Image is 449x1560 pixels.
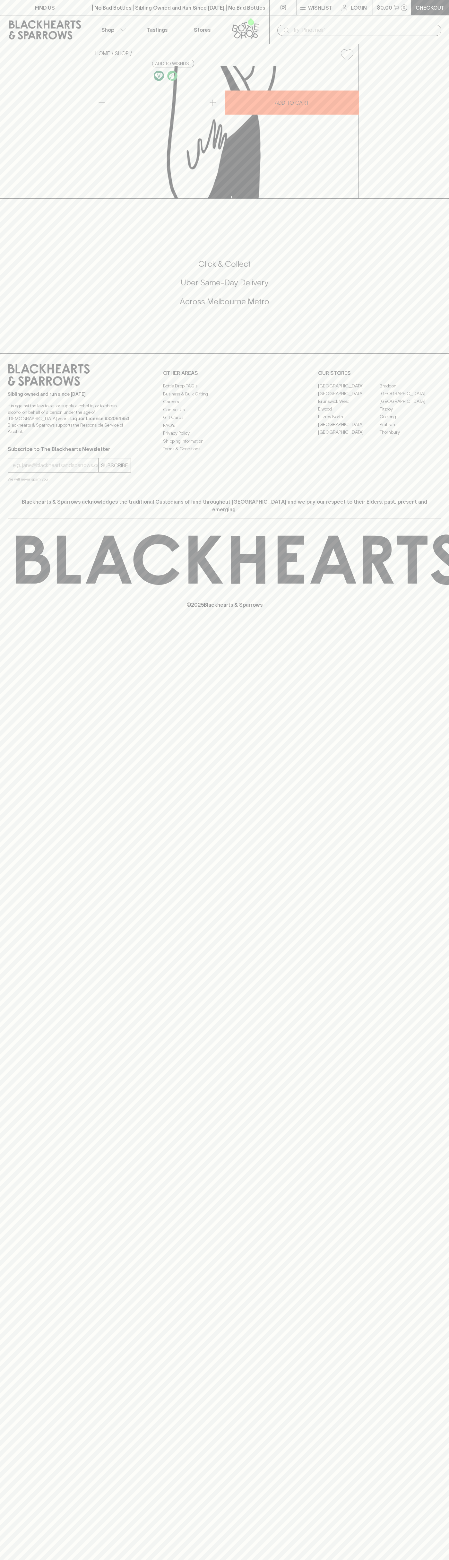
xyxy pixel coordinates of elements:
[101,462,128,469] p: SUBSCRIBE
[163,445,286,453] a: Terms & Conditions
[380,428,441,436] a: Thornbury
[225,91,359,115] button: ADD TO CART
[13,498,436,513] p: Blackhearts & Sparrows acknowledges the traditional Custodians of land throughout [GEOGRAPHIC_DAT...
[275,99,309,107] p: ADD TO CART
[318,397,380,405] a: Brunswick West
[8,277,441,288] h5: Uber Same-Day Delivery
[308,4,332,12] p: Wishlist
[380,420,441,428] a: Prahran
[152,69,166,82] a: Made without the use of any animal products.
[377,4,392,12] p: $0.00
[163,390,286,398] a: Business & Bulk Gifting
[135,15,180,44] a: Tastings
[147,26,168,34] p: Tastings
[380,413,441,420] a: Geelong
[163,437,286,445] a: Shipping Information
[8,476,131,482] p: We will never spam you
[8,233,441,341] div: Call to action block
[13,460,98,471] input: e.g. jane@blackheartsandsparrows.com.au
[338,47,356,63] button: Add to wishlist
[95,50,110,56] a: HOME
[416,4,445,12] p: Checkout
[380,382,441,390] a: Braddon
[380,397,441,405] a: [GEOGRAPHIC_DATA]
[8,296,441,307] h5: Across Melbourne Metro
[318,420,380,428] a: [GEOGRAPHIC_DATA]
[8,403,131,435] p: It is against the law to sell or supply alcohol to, or to obtain alcohol on behalf of a person un...
[380,390,441,397] a: [GEOGRAPHIC_DATA]
[180,15,225,44] a: Stores
[163,406,286,413] a: Contact Us
[318,405,380,413] a: Elwood
[318,413,380,420] a: Fitzroy North
[318,382,380,390] a: [GEOGRAPHIC_DATA]
[194,26,211,34] p: Stores
[380,405,441,413] a: Fitzroy
[403,6,405,9] p: 0
[8,259,441,269] h5: Click & Collect
[163,414,286,421] a: Gift Cards
[154,71,164,81] img: Vegan
[166,69,179,82] a: Organic
[167,71,177,81] img: Organic
[99,458,131,472] button: SUBSCRIBE
[8,445,131,453] p: Subscribe to The Blackhearts Newsletter
[163,429,286,437] a: Privacy Policy
[8,391,131,397] p: Sibling owned and run since [DATE]
[318,369,441,377] p: OUR STORES
[318,428,380,436] a: [GEOGRAPHIC_DATA]
[152,60,194,67] button: Add to wishlist
[35,4,55,12] p: FIND US
[163,382,286,390] a: Bottle Drop FAQ's
[163,421,286,429] a: FAQ's
[351,4,367,12] p: Login
[318,390,380,397] a: [GEOGRAPHIC_DATA]
[101,26,114,34] p: Shop
[163,369,286,377] p: OTHER AREAS
[70,416,129,421] strong: Liquor License #32064953
[115,50,129,56] a: SHOP
[90,66,358,198] img: Finca Enguera Tempranillo 2023
[293,25,436,35] input: Try "Pinot noir"
[90,15,135,44] button: Shop
[163,398,286,406] a: Careers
